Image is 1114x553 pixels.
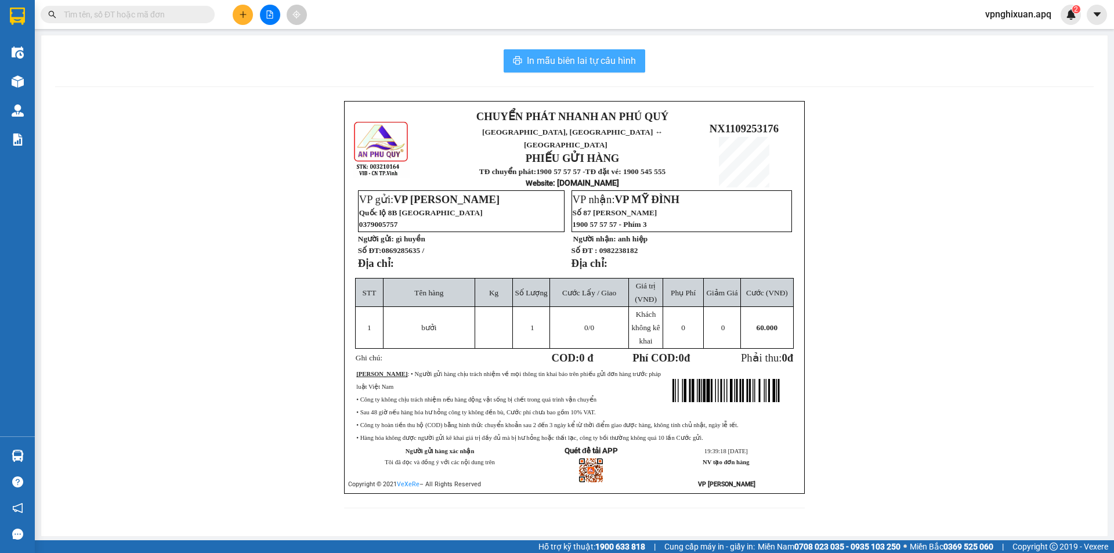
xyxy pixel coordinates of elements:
[1087,5,1107,25] button: caret-down
[239,10,247,19] span: plus
[1092,9,1102,20] span: caret-down
[287,5,307,25] button: aim
[504,49,645,73] button: printerIn mẫu biên lai tự cấu hình
[706,288,737,297] span: Giảm Giá
[367,323,371,332] span: 1
[260,5,280,25] button: file-add
[562,288,616,297] span: Cước Lấy / Giao
[12,133,24,146] img: solution-icon
[573,220,647,229] span: 1900 57 57 57 - Phím 3
[381,246,424,255] span: 0869285635 /
[538,540,645,553] span: Hỗ trợ kỹ thuật:
[572,257,607,269] strong: Địa chỉ:
[12,104,24,117] img: warehouse-icon
[292,10,301,19] span: aim
[741,352,793,364] span: Phải thu:
[348,480,481,488] span: Copyright © 2021 – All Rights Reserved
[536,167,585,176] strong: 1900 57 57 57 -
[363,288,377,297] span: STT
[526,152,620,164] strong: PHIẾU GỬI HÀNG
[599,246,638,255] span: 0982238182
[12,476,23,487] span: question-circle
[635,281,657,303] span: Giá trị (VNĐ)
[618,234,648,243] span: anh hiệp
[12,75,24,88] img: warehouse-icon
[421,323,436,332] span: bưởi
[353,120,410,178] img: logo
[943,542,993,551] strong: 0369 525 060
[1072,5,1080,13] sup: 2
[393,193,500,205] span: VP [PERSON_NAME]
[1066,9,1076,20] img: icon-new-feature
[356,371,661,390] span: : • Người gửi hàng chịu trách nhiệm về mọi thông tin khai báo trên phiếu gửi đơn hàng trước pháp ...
[704,448,748,454] span: 19:39:18 [DATE]
[572,246,598,255] strong: Số ĐT :
[530,323,534,332] span: 1
[12,46,24,59] img: warehouse-icon
[757,323,778,332] span: 60.000
[356,353,382,362] span: Ghi chú:
[1074,5,1078,13] span: 2
[721,323,725,332] span: 0
[358,246,424,255] strong: Số ĐT:
[359,208,483,217] span: Quốc lộ 8B [GEOGRAPHIC_DATA]
[479,167,536,176] strong: TĐ chuyển phát:
[356,409,595,415] span: • Sau 48 giờ nếu hàng hóa hư hỏng công ty không đền bù, Cước phí chưa bao gồm 10% VAT.
[489,288,498,297] span: Kg
[584,323,594,332] span: /0
[573,193,680,205] span: VP nhận:
[1050,543,1058,551] span: copyright
[664,540,755,553] span: Cung cấp máy in - giấy in:
[356,422,738,428] span: • Công ty hoàn tiền thu hộ (COD) bằng hình thức chuyển khoản sau 2 đến 3 ngày kể từ thời điểm gia...
[671,288,696,297] span: Phụ Phí
[615,193,680,205] span: VP MỸ ĐÌNH
[515,288,548,297] span: Số Lượng
[356,371,407,377] strong: [PERSON_NAME]
[358,257,394,269] strong: Địa chỉ:
[903,544,907,549] span: ⚪️
[710,122,779,135] span: NX1109253176
[565,446,618,455] strong: Quét để tải APP
[910,540,993,553] span: Miền Bắc
[527,53,636,68] span: In mẫu biên lai tự cấu hình
[631,310,660,345] span: Khách không kê khai
[397,480,419,488] a: VeXeRe
[681,323,685,332] span: 0
[1002,540,1004,553] span: |
[513,56,522,67] span: printer
[585,167,666,176] strong: TĐ đặt vé: 1900 545 555
[698,480,755,488] strong: VP [PERSON_NAME]
[385,459,495,465] span: Tôi đã đọc và đồng ý với các nội dung trên
[595,542,645,551] strong: 1900 633 818
[359,220,398,229] span: 0379005757
[482,128,663,149] span: [GEOGRAPHIC_DATA], [GEOGRAPHIC_DATA] ↔ [GEOGRAPHIC_DATA]
[356,396,596,403] span: • Công ty không chịu trách nhiệm nếu hàng động vật sống bị chết trong quá trình vận chuyển
[703,459,749,465] strong: NV tạo đơn hàng
[584,323,588,332] span: 0
[12,450,24,462] img: warehouse-icon
[679,352,684,364] span: 0
[794,542,900,551] strong: 0708 023 035 - 0935 103 250
[12,503,23,514] span: notification
[12,529,23,540] span: message
[526,178,619,187] strong: : [DOMAIN_NAME]
[654,540,656,553] span: |
[552,352,594,364] strong: COD:
[573,234,616,243] strong: Người nhận:
[266,10,274,19] span: file-add
[396,234,425,243] span: gì huyền
[476,110,668,122] strong: CHUYỂN PHÁT NHANH AN PHÚ QUÝ
[758,540,900,553] span: Miền Nam
[573,208,657,217] span: Số 87 [PERSON_NAME]
[787,352,793,364] span: đ
[233,5,253,25] button: plus
[356,435,703,441] span: • Hàng hóa không được người gửi kê khai giá trị đầy đủ mà bị hư hỏng hoặc thất lạc, công ty bồi t...
[358,234,394,243] strong: Người gửi:
[64,8,201,21] input: Tìm tên, số ĐT hoặc mã đơn
[632,352,690,364] strong: Phí COD: đ
[746,288,788,297] span: Cước (VNĐ)
[48,10,56,19] span: search
[359,193,500,205] span: VP gửi:
[579,352,593,364] span: 0 đ
[406,448,475,454] strong: Người gửi hàng xác nhận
